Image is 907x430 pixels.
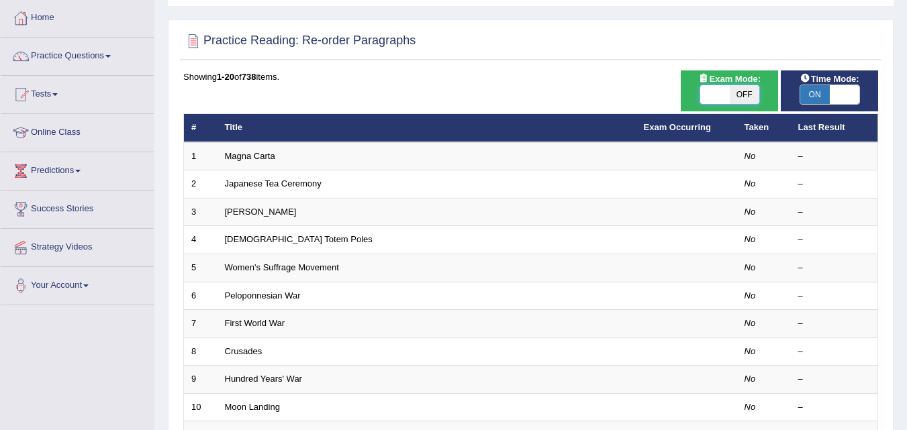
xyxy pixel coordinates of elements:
[798,206,871,219] div: –
[184,254,218,282] td: 5
[184,114,218,142] th: #
[745,402,756,412] em: No
[225,151,275,161] a: Magna Carta
[225,374,302,384] a: Hundred Years' War
[798,233,871,246] div: –
[798,290,871,303] div: –
[225,234,373,244] a: [DEMOGRAPHIC_DATA] Totem Poles
[225,290,301,301] a: Peloponnesian War
[745,207,756,217] em: No
[184,226,218,254] td: 4
[184,393,218,421] td: 10
[1,152,154,186] a: Predictions
[798,317,871,330] div: –
[800,85,830,104] span: ON
[745,262,756,272] em: No
[184,198,218,226] td: 3
[798,178,871,191] div: –
[681,70,778,111] div: Show exams occurring in exams
[184,142,218,170] td: 1
[745,151,756,161] em: No
[745,178,756,189] em: No
[183,31,416,51] h2: Practice Reading: Re-order Paragraphs
[184,337,218,366] td: 8
[1,229,154,262] a: Strategy Videos
[242,72,256,82] b: 738
[745,346,756,356] em: No
[1,76,154,109] a: Tests
[644,122,711,132] a: Exam Occurring
[217,72,234,82] b: 1-20
[798,262,871,274] div: –
[737,114,791,142] th: Taken
[225,402,280,412] a: Moon Landing
[184,366,218,394] td: 9
[1,114,154,148] a: Online Class
[745,374,756,384] em: No
[795,72,865,86] span: Time Mode:
[225,262,339,272] a: Women's Suffrage Movement
[1,267,154,301] a: Your Account
[745,290,756,301] em: No
[798,401,871,414] div: –
[745,318,756,328] em: No
[183,70,878,83] div: Showing of items.
[225,346,262,356] a: Crusades
[225,207,297,217] a: [PERSON_NAME]
[798,373,871,386] div: –
[225,318,285,328] a: First World War
[218,114,636,142] th: Title
[184,170,218,199] td: 2
[791,114,878,142] th: Last Result
[693,72,765,86] span: Exam Mode:
[184,310,218,338] td: 7
[730,85,759,104] span: OFF
[225,178,322,189] a: Japanese Tea Ceremony
[798,150,871,163] div: –
[184,282,218,310] td: 6
[745,234,756,244] em: No
[1,38,154,71] a: Practice Questions
[1,191,154,224] a: Success Stories
[798,345,871,358] div: –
